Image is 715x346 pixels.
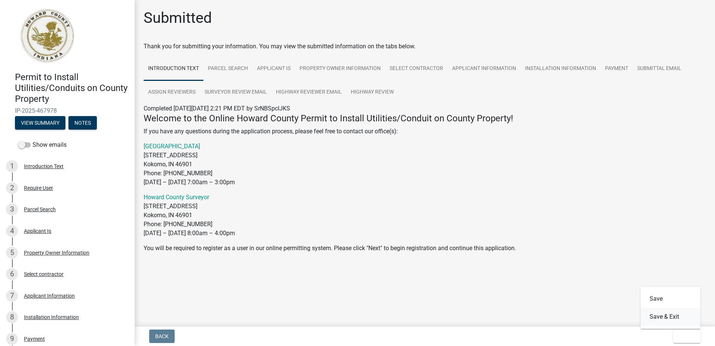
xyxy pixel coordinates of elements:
[601,57,633,81] a: Payment
[24,207,56,212] div: Parcel Search
[385,57,448,81] a: Select contractor
[346,81,398,104] a: Highway Review
[200,81,271,104] a: Surveyor Review Email
[203,57,252,81] a: Parcel Search
[24,293,75,298] div: Applicant Information
[6,290,18,302] div: 7
[6,268,18,280] div: 6
[68,121,97,127] wm-modal-confirm: Notes
[6,247,18,259] div: 5
[144,57,203,81] a: Introduction Text
[144,127,706,136] p: If you have any questions during the application process, please feel free to contact our office(s):
[6,182,18,194] div: 2
[24,336,45,342] div: Payment
[295,57,385,81] a: Property Owner Information
[641,308,700,326] button: Save & Exit
[6,311,18,323] div: 8
[24,164,64,169] div: Introduction Text
[144,143,200,150] a: [GEOGRAPHIC_DATA]
[15,8,79,64] img: Howard County, Indiana
[641,290,700,308] button: Save
[15,121,65,127] wm-modal-confirm: Summary
[6,333,18,345] div: 9
[18,140,67,149] label: Show emails
[24,315,79,320] div: Installation Information
[24,228,51,234] div: Applicant Is
[641,287,700,329] div: Exit
[15,72,129,104] h4: Permit to Install Utilities/Conduits on County Property
[6,160,18,172] div: 1
[15,107,120,114] span: IP-2025-467978
[521,57,601,81] a: Installation Information
[68,116,97,130] button: Notes
[155,333,169,339] span: Back
[673,330,700,343] button: Exit
[149,330,175,343] button: Back
[144,42,706,51] div: Thank you for submitting your information. You may view the submitted information on the tabs below.
[144,244,706,253] p: You will be required to register as a user in our online permitting system. Please click "Next" t...
[24,185,53,191] div: Require User
[6,203,18,215] div: 3
[144,113,706,124] h4: Welcome to the Online Howard County Permit to Install Utilities/Conduit on County Property!
[144,194,209,201] a: Howard County Surveyor
[144,81,200,104] a: Assign Reviewers
[252,57,295,81] a: Applicant Is
[271,81,346,104] a: Highway Reviewer Email
[24,250,89,255] div: Property Owner Information
[633,57,686,81] a: Submittal Email
[15,116,65,130] button: View Summary
[144,105,290,112] span: Completed [DATE][DATE] 2:21 PM EDT by SrNBSpclJKS
[24,271,64,277] div: Select contractor
[144,9,212,27] h1: Submitted
[448,57,521,81] a: Applicant Information
[144,193,706,238] p: [STREET_ADDRESS] Kokomo, IN 46901 Phone: [PHONE_NUMBER] [DATE] – [DATE] 8:00am – 4:00pm
[144,142,706,187] p: [STREET_ADDRESS] Kokomo, IN 46901 Phone: [PHONE_NUMBER] [DATE] – [DATE] 7:00am – 3:00pm
[679,333,690,339] span: Exit
[6,225,18,237] div: 4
